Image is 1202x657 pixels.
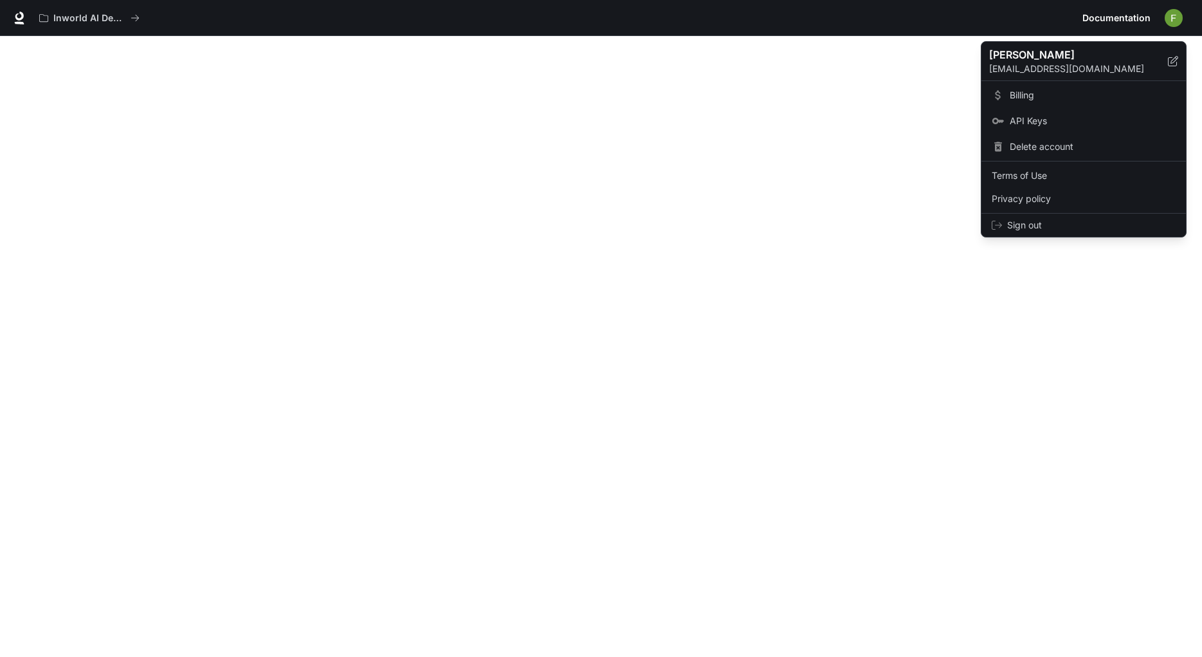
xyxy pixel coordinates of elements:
[981,214,1186,237] div: Sign out
[984,164,1183,187] a: Terms of Use
[1010,140,1176,153] span: Delete account
[989,62,1168,75] p: [EMAIL_ADDRESS][DOMAIN_NAME]
[984,84,1183,107] a: Billing
[984,135,1183,158] div: Delete account
[1010,89,1176,102] span: Billing
[1007,219,1176,232] span: Sign out
[992,192,1176,205] span: Privacy policy
[992,169,1176,182] span: Terms of Use
[984,109,1183,133] a: API Keys
[1010,115,1176,127] span: API Keys
[989,47,1147,62] p: [PERSON_NAME]
[984,187,1183,210] a: Privacy policy
[981,42,1186,81] div: [PERSON_NAME][EMAIL_ADDRESS][DOMAIN_NAME]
